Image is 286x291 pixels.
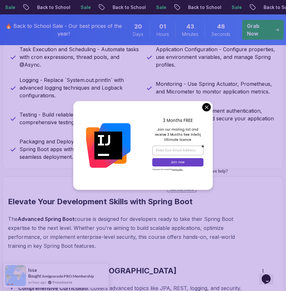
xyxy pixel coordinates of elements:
[133,31,143,37] span: Days
[134,22,142,31] span: 20 Days
[42,274,94,279] a: Amigoscode PRO Membership
[20,138,139,161] p: Packaging and Deployment - Package your Spring Boot apps with JARs and Docker for seamless deploy...
[211,31,230,37] span: Seconds
[28,279,46,285] span: an hour ago
[156,45,275,69] p: Application Configuration - Configure properties, use environment variables, and manage Spring pr...
[3,36,32,43] button: Tell me more
[183,4,226,11] p: Back to School
[217,22,225,31] span: 48 Seconds
[8,197,251,207] h2: Elevate Your Development Skills with Spring Boot
[52,279,72,285] a: ProveSource
[28,267,37,273] span: issa
[75,4,96,11] p: Sale
[259,265,280,285] iframe: chat widget
[3,3,23,23] img: :wave:
[20,45,139,69] p: Task Execution and Scheduling - Automate tasks with cron expressions, thread pools, and @Async.
[226,4,247,11] p: Sale
[156,31,169,37] span: Hours
[3,19,63,24] span: Hi! How can we help?
[107,4,151,11] p: Back to School
[5,265,26,286] img: provesource social proof notification image
[20,76,139,99] p: Logging - Replace `System.out.println` with advanced logging techniques and Logback configurations.
[3,3,118,43] div: 👋Hi! How can we help?I have a questionTell me more
[8,266,251,276] h2: Why This Course Is a [DEMOGRAPHIC_DATA]
[3,29,40,36] button: I have a question
[156,80,275,95] p: Monitoring - Use Spring Actuator, Prometheus, and Micrometer to monitor application metrics.
[156,107,275,130] p: Spring Security - Implement authentication, encrypt passwords, and secure your application effect...
[164,150,280,262] iframe: chat widget
[187,22,194,31] span: 43 Minutes
[28,273,41,279] span: Bought
[182,31,198,37] span: Minutes
[151,4,171,11] p: Sale
[20,111,139,126] p: Testing - Build reliable applications with comprehensive testing strategies in Spring Boot.
[159,22,166,31] span: 1 Hours
[8,214,251,250] p: The course is designed for developers ready to take their Spring Boot expertise to the next level...
[4,22,123,37] p: 🔥 Back to School Sale - Our best prices of the year!
[247,22,270,37] p: Grab Now
[32,4,75,11] p: Back to School
[18,216,74,222] strong: Advanced Spring Boot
